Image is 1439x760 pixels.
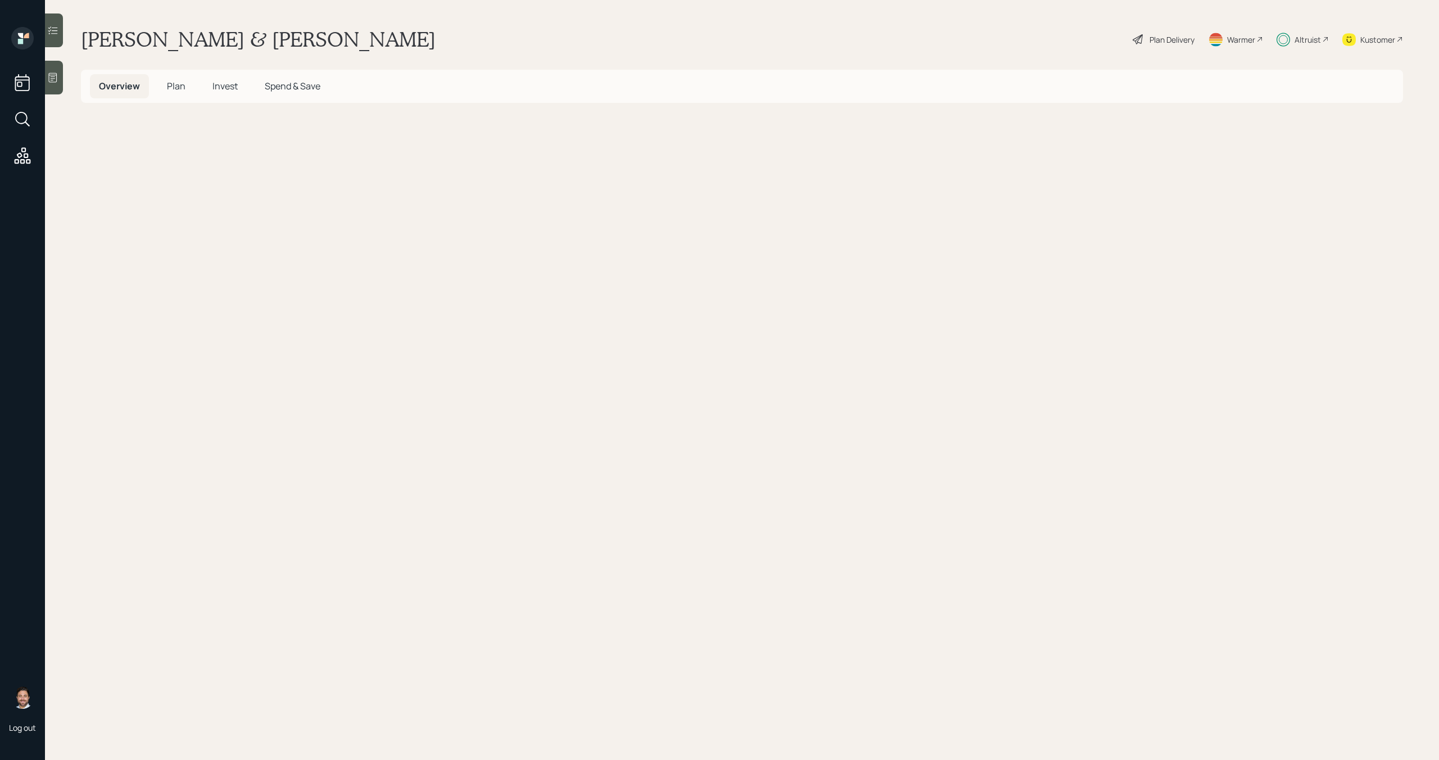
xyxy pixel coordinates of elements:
div: Kustomer [1360,34,1395,46]
span: Invest [212,80,238,92]
span: Spend & Save [265,80,320,92]
h1: [PERSON_NAME] & [PERSON_NAME] [81,27,436,52]
div: Altruist [1295,34,1321,46]
img: michael-russo-headshot.png [11,686,34,709]
div: Log out [9,722,36,733]
div: Warmer [1227,34,1255,46]
span: Plan [167,80,185,92]
div: Plan Delivery [1150,34,1194,46]
span: Overview [99,80,140,92]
